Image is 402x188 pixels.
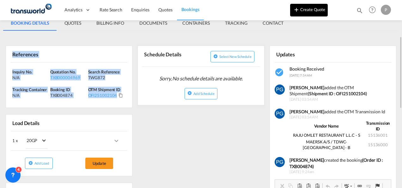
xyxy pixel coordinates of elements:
div: 1 x [12,133,69,149]
span: Bookings [181,7,199,12]
md-tab-item: DOCUMENTS [132,16,175,31]
div: N/A [12,92,49,98]
span: OTM Shipment ID [88,87,121,92]
div: TXB000004969 [50,75,87,80]
td: RAJU OMLET RESTAURANT L.L.C - S [289,132,364,138]
span: Quotes [158,7,172,12]
span: Quotation No. [50,69,76,74]
div: P [381,5,391,15]
span: [DATE] 03:54 AM [289,115,392,120]
b: (Order ID : TXB004874) [289,157,383,169]
button: icon-plus-circleAdd Load [25,158,53,169]
md-tab-item: QUOTES [57,16,89,31]
b: [PERSON_NAME] [289,157,324,163]
strong: Vendor Name [314,123,339,128]
strong: [PERSON_NAME] [289,85,325,90]
span: Help [367,4,378,15]
md-icon: icon-plus 400-fg [293,6,300,13]
md-icon: icon-checkbox-marked-circle [275,67,285,78]
md-icon: icon-magnify [356,7,363,14]
div: added the OTM Shipment [289,85,392,97]
strong: Transmission ID [366,121,390,131]
span: [DATE] 7:54 AM [289,73,312,77]
div: N/A [12,75,49,80]
td: MAERSK A/S / TDWC-[GEOGRAPHIC_DATA] - B [289,139,364,151]
span: [DATE] 9:24am [289,169,392,175]
div: Schedule Details [143,48,200,64]
md-tab-item: TRACKING [217,16,255,31]
img: vm11kgAAAAZJREFUAwCWHwimzl+9jgAAAABJRU5ErkJggg== [275,85,285,95]
md-tab-item: CONTACT [255,16,291,31]
button: Update [85,158,113,169]
span: Tracking Container [12,87,47,92]
md-icon: icons/ic_keyboard_arrow_right_black_24px.svg [113,137,120,145]
div: Updates [275,48,332,60]
div: created the booking [289,157,392,169]
md-pagination-wrapper: Use the left and right arrow keys to navigate between tabs [3,16,291,31]
div: added the OTM Transmission Id [289,109,392,115]
strong: (Shipment ID : OFI251002104) [308,91,367,96]
md-select: Choose [18,133,52,149]
button: icon-plus 400-fgCreate Quote [290,4,328,16]
div: TXB004874 [50,92,87,98]
span: Analytics [64,7,82,13]
span: Booking ID [50,87,70,92]
span: Search Reference [88,69,120,74]
md-icon: icon-plus-circle [187,91,192,95]
md-icon: Click to Copy [119,93,123,97]
div: icon-magnify [356,7,363,16]
span: Enquiries [131,7,149,12]
div: Load Details [11,117,42,128]
span: Booking Received [289,66,324,72]
md-icon: icon-plus-circle [213,54,218,59]
div: Help [367,4,381,16]
span: [DATE] 03:54 AM [289,97,392,102]
span: Inquiry No. [12,69,32,74]
md-tab-item: BILLING INFO [89,16,132,31]
strong: [PERSON_NAME] [289,109,325,114]
md-tab-item: CONTAINERS [175,16,217,31]
md-icon: icon-plus-circle [28,161,33,165]
td: 15136001 [364,132,392,138]
span: Sorry, No schedule details are available. [157,72,245,85]
img: f753ae806dec11f0841701cdfdf085c0.png [9,3,52,17]
span: Add Schedule [193,91,214,96]
span: Select new schedule [219,54,252,59]
div: TWG872 [88,75,125,80]
button: icon-plus-circleSelect new schedule [210,51,254,62]
div: OFI251002104 [88,92,117,98]
td: 15136000 [364,139,392,151]
img: vm11kgAAAAZJREFUAwCWHwimzl+9jgAAAABJRU5ErkJggg== [275,157,285,167]
body: Editor, editor8 [6,6,110,13]
md-tab-item: BOOKING DETAILS [3,16,57,31]
div: References [11,48,68,60]
img: vm11kgAAAAZJREFUAwCWHwimzl+9jgAAAABJRU5ErkJggg== [275,109,285,119]
span: Add Load [34,161,49,165]
button: icon-plus-circleAdd Schedule [185,88,217,99]
span: Rate Search [100,7,122,12]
